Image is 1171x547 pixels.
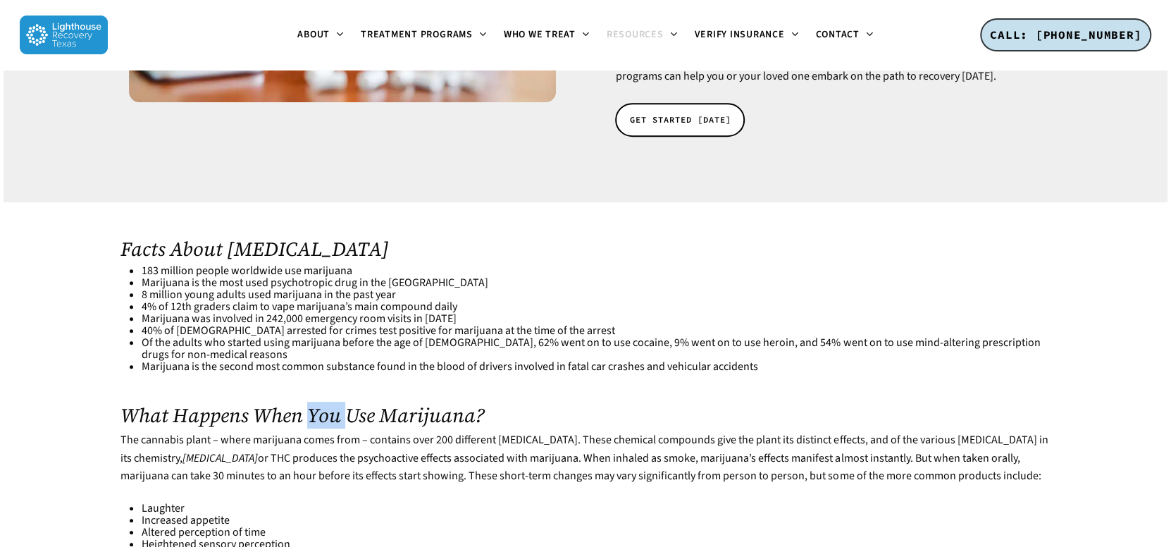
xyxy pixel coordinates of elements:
li: Increased appetite [142,515,1050,527]
h2: Facts About [MEDICAL_DATA] [120,238,1050,260]
li: Marijuana is the second most common substance found in the blood of drivers involved in fatal car... [142,361,1050,373]
li: Marijuana is the most used psychotropic drug in the [GEOGRAPHIC_DATA] [142,277,1050,289]
span: Treatment Programs [361,27,473,42]
li: Laughter [142,503,1050,515]
li: Altered perception of time [142,527,1050,539]
span: Contact [815,27,859,42]
a: Verify Insurance [686,30,807,41]
h2: What Happens When You Use Marijuana? [120,404,1050,426]
li: 8 million young adults used marijuana in the past year [142,289,1050,301]
span: GET STARTED [DATE] [629,113,731,127]
img: Lighthouse Recovery Texas [20,16,108,54]
li: 4% of 12th graders claim to vape marijuana’s main compound daily [142,301,1050,313]
a: CALL: [PHONE_NUMBER] [980,18,1151,52]
a: Contact [807,30,881,41]
span: About [297,27,330,42]
li: Of the adults who started using marijuana before the age of [DEMOGRAPHIC_DATA], 62% went on to us... [142,337,1050,361]
a: Treatment Programs [352,30,495,41]
span: Verify Insurance [694,27,784,42]
li: 40% of [DEMOGRAPHIC_DATA] arrested for crimes test positive for marijuana at the time of the arrest [142,325,1050,337]
span: Resources [607,27,664,42]
a: GET STARTED [DATE] [615,103,745,137]
p: The cannabis plant – where marijuana comes from – contains over 200 different [MEDICAL_DATA]. The... [120,431,1050,503]
span: CALL: [PHONE_NUMBER] [990,27,1141,42]
a: Resources [598,30,686,41]
a: About [289,30,352,41]
a: 183 million people worldwide use marijuana [142,263,352,278]
span: Who We Treat [504,27,576,42]
a: [MEDICAL_DATA] [182,450,258,466]
li: Marijuana was involved in 242,000 emergency room visits in [DATE] [142,313,1050,325]
a: Who We Treat [495,30,598,41]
